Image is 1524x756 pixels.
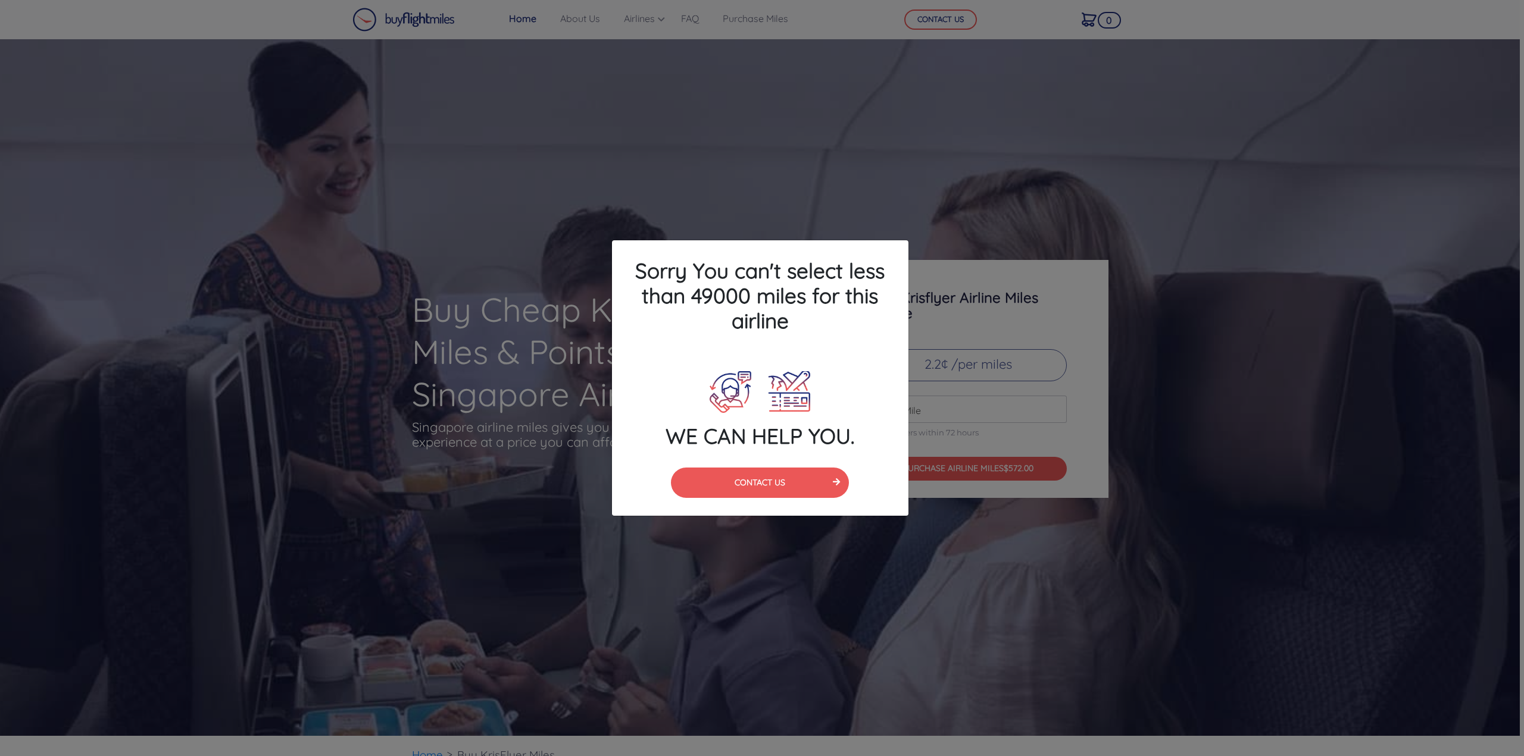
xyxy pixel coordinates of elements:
a: CONTACT US [671,476,849,488]
img: Call [710,371,751,413]
h4: WE CAN HELP YOU. [612,424,908,448]
h4: Sorry You can't select less than 49000 miles for this airline [612,240,908,351]
img: Plane Ticket [768,371,810,413]
button: CONTACT US [671,468,849,498]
